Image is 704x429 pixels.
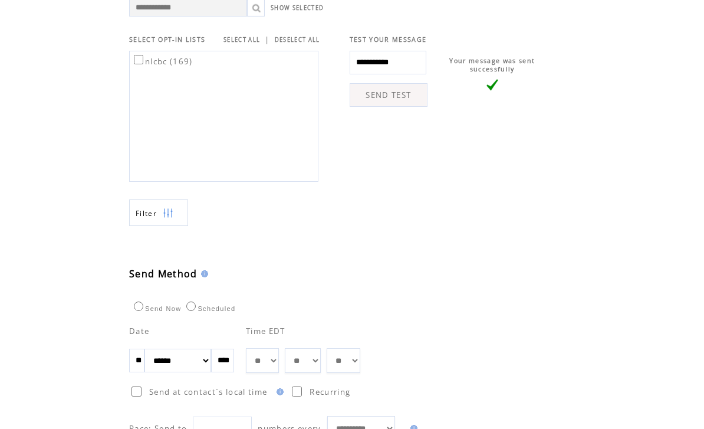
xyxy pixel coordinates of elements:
span: Send at contact`s local time [149,387,267,397]
a: SELECT ALL [223,36,260,44]
span: Show filters [136,208,157,218]
a: Filter [129,199,188,226]
input: Scheduled [186,302,196,311]
input: Send Now [134,302,143,311]
span: Recurring [310,387,350,397]
span: SELECT OPT-IN LISTS [129,35,205,44]
span: TEST YOUR MESSAGE [350,35,427,44]
a: DESELECT ALL [275,36,320,44]
span: Send Method [129,267,198,280]
img: filters.png [163,200,173,227]
a: SEND TEST [350,83,427,107]
span: Date [129,326,149,336]
img: vLarge.png [486,79,498,91]
a: SHOW SELECTED [271,4,324,12]
img: help.gif [198,270,208,277]
input: nlcbc (169) [134,55,143,64]
span: Your message was sent successfully [449,57,535,73]
label: Send Now [131,305,181,312]
span: Time EDT [246,326,285,336]
img: help.gif [273,388,284,395]
span: | [265,34,269,45]
label: Scheduled [183,305,235,312]
label: nlcbc (169) [131,56,193,67]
